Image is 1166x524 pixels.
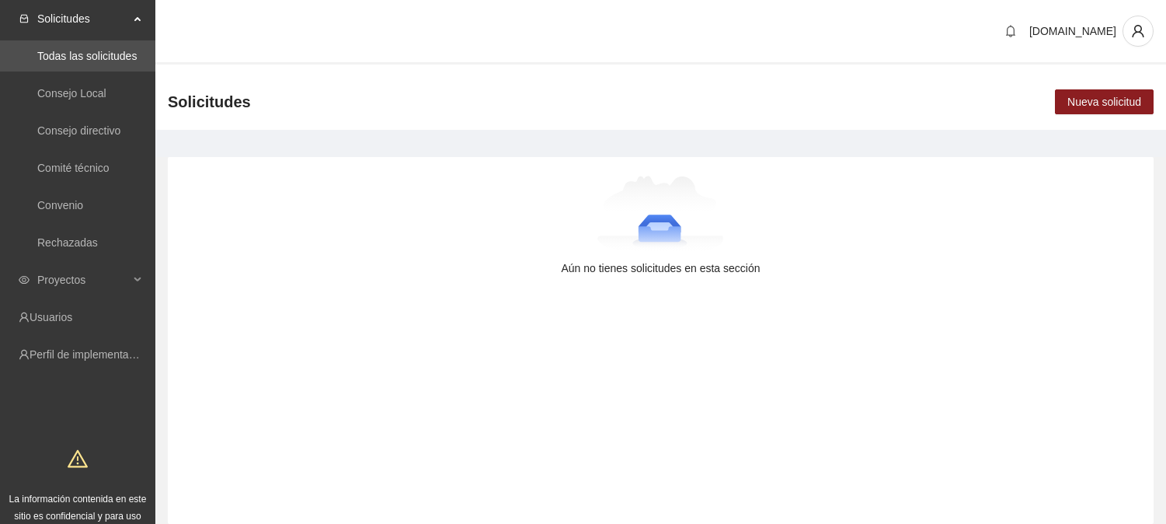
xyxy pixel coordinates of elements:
[30,311,72,323] a: Usuarios
[68,449,88,469] span: warning
[1055,89,1154,114] button: Nueva solicitud
[37,124,120,137] a: Consejo directivo
[19,274,30,285] span: eye
[30,348,151,361] a: Perfil de implementadora
[37,50,137,62] a: Todas las solicitudes
[37,236,98,249] a: Rechazadas
[37,264,129,295] span: Proyectos
[37,3,129,34] span: Solicitudes
[168,89,251,114] span: Solicitudes
[37,87,106,100] a: Consejo Local
[37,199,83,211] a: Convenio
[597,176,724,253] img: Aún no tienes solicitudes en esta sección
[998,19,1023,44] button: bell
[1122,16,1154,47] button: user
[1067,93,1141,110] span: Nueva solicitud
[1123,24,1153,38] span: user
[19,13,30,24] span: inbox
[193,260,1129,277] div: Aún no tienes solicitudes en esta sección
[37,162,110,174] a: Comité técnico
[1029,25,1116,37] span: [DOMAIN_NAME]
[999,25,1022,37] span: bell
